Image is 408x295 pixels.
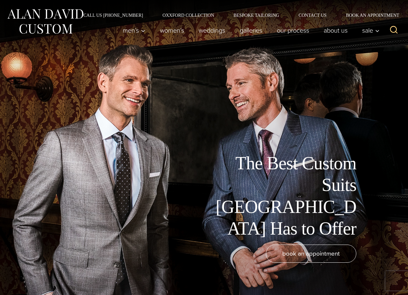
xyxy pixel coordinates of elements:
a: Bespoke Tailoring [224,13,289,17]
a: book an appointment [266,245,356,263]
h1: The Best Custom Suits [GEOGRAPHIC_DATA] Has to Offer [211,153,356,239]
span: Men’s [123,27,145,34]
a: Call Us [PHONE_NUMBER] [74,13,153,17]
a: Contact Us [289,13,336,17]
nav: Primary Navigation [116,24,383,37]
span: book an appointment [282,249,340,258]
span: Sale [362,27,380,34]
img: Alan David Custom [6,7,84,36]
nav: Secondary Navigation [74,13,402,17]
a: Women’s [153,24,192,37]
a: Our Process [270,24,317,37]
a: Book an Appointment [336,13,402,17]
a: Galleries [233,24,270,37]
a: About Us [317,24,355,37]
button: View Search Form [386,23,402,38]
a: Oxxford Collection [153,13,224,17]
a: weddings [192,24,233,37]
